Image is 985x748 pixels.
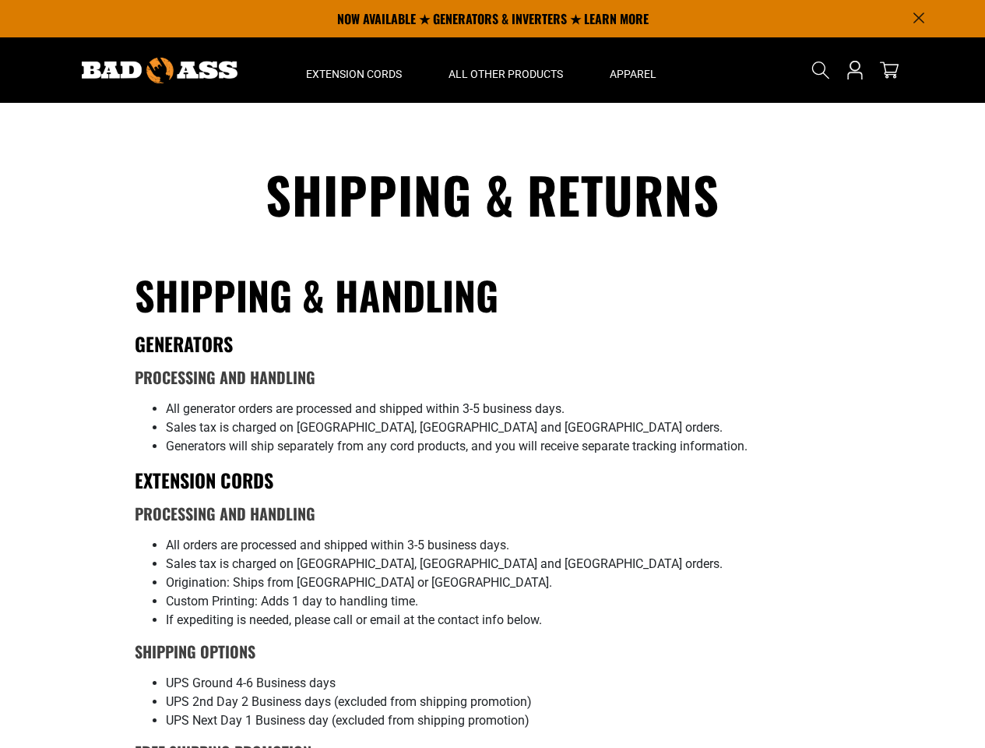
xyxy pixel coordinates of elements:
[82,58,237,83] img: Bad Ass Extension Cords
[166,694,532,709] span: UPS 2nd Day 2 Business days (excluded from shipping promotion)
[135,330,233,358] strong: GENERATORS
[586,37,680,103] summary: Apparel
[166,538,509,552] span: All orders are processed and shipped within 3-5 business days.
[449,67,563,81] span: All Other Products
[135,365,315,389] strong: Processing and Handling
[166,612,542,627] span: If expediting is needed, please call or email at the contact info below.
[135,162,851,227] h1: Shipping & Returns
[135,266,498,323] strong: Shipping & Handling
[166,401,565,416] span: All generator orders are processed and shipped within 3-5 business days.
[135,466,273,494] strong: EXTENSION CORDS
[166,575,552,590] span: Origination: Ships from [GEOGRAPHIC_DATA] or [GEOGRAPHIC_DATA].
[135,640,255,663] b: Shipping Options
[135,502,315,525] strong: Processing and Handling
[166,676,336,690] span: UPS Ground 4-6 Business days
[166,420,723,435] span: Sales tax is charged on [GEOGRAPHIC_DATA], [GEOGRAPHIC_DATA] and [GEOGRAPHIC_DATA] orders.
[166,437,851,456] li: Generators will ship separately from any cord products, and you will receive separate tracking in...
[166,556,723,571] span: Sales tax is charged on [GEOGRAPHIC_DATA], [GEOGRAPHIC_DATA] and [GEOGRAPHIC_DATA] orders.
[610,67,656,81] span: Apparel
[808,58,833,83] summary: Search
[306,67,402,81] span: Extension Cords
[166,713,529,728] span: UPS Next Day 1 Business day (excluded from shipping promotion)
[425,37,586,103] summary: All Other Products
[283,37,425,103] summary: Extension Cords
[166,594,418,609] span: Custom Printing: Adds 1 day to handling time.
